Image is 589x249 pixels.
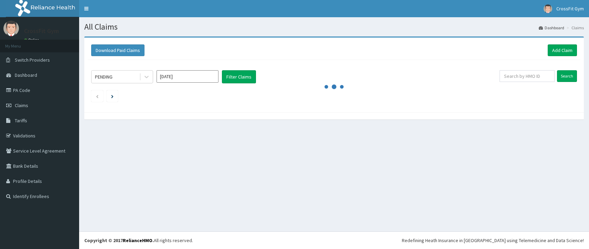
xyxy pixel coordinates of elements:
[544,4,552,13] img: User Image
[222,70,256,83] button: Filter Claims
[95,73,113,80] div: PENDING
[15,57,50,63] span: Switch Providers
[91,44,144,56] button: Download Paid Claims
[111,93,114,99] a: Next page
[96,93,99,99] a: Previous page
[539,25,564,31] a: Dashboard
[15,102,28,108] span: Claims
[24,28,59,34] p: CrossFit Gym
[500,70,555,82] input: Search by HMO ID
[402,237,584,244] div: Redefining Heath Insurance in [GEOGRAPHIC_DATA] using Telemedicine and Data Science!
[15,117,27,124] span: Tariffs
[79,231,589,249] footer: All rights reserved.
[84,22,584,31] h1: All Claims
[565,25,584,31] li: Claims
[548,44,577,56] a: Add Claim
[3,21,19,36] img: User Image
[324,76,344,97] svg: audio-loading
[557,70,577,82] input: Search
[15,72,37,78] span: Dashboard
[24,38,41,42] a: Online
[123,237,152,243] a: RelianceHMO
[157,70,218,83] input: Select Month and Year
[84,237,154,243] strong: Copyright © 2017 .
[556,6,584,12] span: CrossFit Gym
